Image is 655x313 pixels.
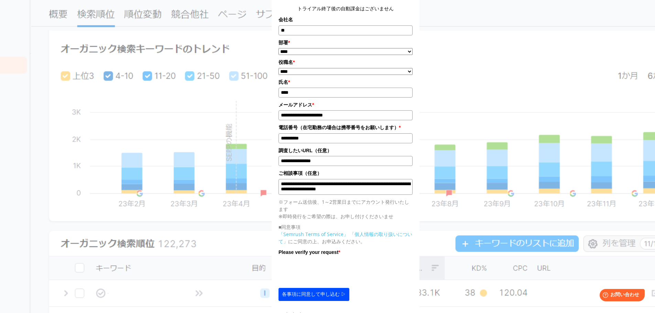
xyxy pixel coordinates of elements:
iframe: reCAPTCHA [279,258,383,284]
label: ご相談事項（任意） [279,169,413,177]
label: 氏名 [279,78,413,86]
center: トライアル終了後の自動課金はございません [279,5,413,12]
label: 調査したいURL（任意） [279,147,413,154]
label: 役職名 [279,58,413,66]
a: 「Semrush Terms of Service」 [279,231,348,237]
button: 各事項に同意して申し込む ▷ [279,288,349,301]
label: メールアドレス [279,101,413,109]
a: 「個人情報の取り扱いについて」 [279,231,412,245]
p: にご同意の上、お申込みください。 [279,231,413,245]
p: ■同意事項 [279,223,413,231]
label: 会社名 [279,16,413,23]
label: Please verify your request [279,248,413,256]
label: 部署 [279,39,413,46]
label: 電話番号（在宅勤務の場合は携帯番号をお願いします） [279,124,413,131]
iframe: Help widget launcher [594,286,647,305]
p: ※フォーム送信後、1～2営業日までにアカウント発行いたします ※即時発行をご希望の際は、お申し付けくださいませ [279,198,413,220]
